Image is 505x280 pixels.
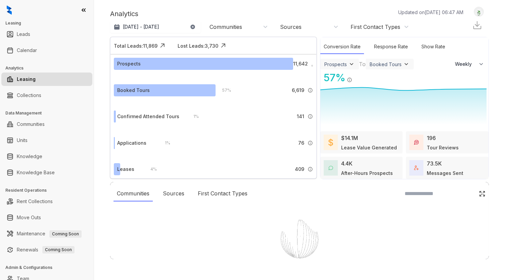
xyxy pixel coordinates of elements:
[414,166,419,170] img: TotalFum
[1,89,92,102] li: Collections
[351,23,400,31] div: First Contact Types
[117,139,146,147] div: Applications
[158,139,170,147] div: 1 %
[266,205,333,273] img: Loader
[479,190,486,197] img: Click Icon
[352,71,362,81] img: Click Icon
[371,40,411,54] div: Response Rate
[17,195,53,208] a: Rent Collections
[187,113,199,120] div: 1 %
[1,166,92,179] li: Knowledge Base
[159,186,188,201] div: Sources
[17,89,41,102] a: Collections
[451,58,489,70] button: Weekly
[17,134,28,147] a: Units
[17,28,30,41] a: Leads
[472,20,482,30] img: Download
[320,70,346,85] div: 57 %
[398,9,463,16] p: Updated on [DATE] 06:47 AM
[5,65,94,71] h3: Analytics
[328,138,333,146] img: LeaseValue
[341,159,353,168] div: 4.4K
[280,23,302,31] div: Sources
[1,134,92,147] li: Units
[295,166,304,173] span: 409
[117,113,179,120] div: Confirmed Attended Tours
[293,60,308,67] span: 11,642
[110,21,201,33] button: [DATE] - [DATE]
[178,42,218,49] div: Lost Leads: 3,730
[17,150,42,163] a: Knowledge
[414,140,419,145] img: TourReviews
[308,114,313,119] img: Info
[341,144,397,151] div: Lease Value Generated
[17,243,75,256] a: RenewalsComing Soon
[5,265,94,271] h3: Admin & Configurations
[403,61,410,67] img: ViewFilterArrow
[17,73,36,86] a: Leasing
[218,41,228,51] img: Click Icon
[308,140,313,146] img: Info
[1,243,92,256] li: Renewals
[17,44,37,57] a: Calendar
[359,60,366,68] div: To
[418,40,449,54] div: Show Rate
[1,118,92,131] li: Communities
[297,113,304,120] span: 141
[49,230,82,238] span: Coming Soon
[194,186,251,201] div: First Contact Types
[117,60,141,67] div: Prospects
[1,195,92,208] li: Rent Collections
[117,87,150,94] div: Booked Tours
[5,20,94,26] h3: Leasing
[324,61,347,67] div: Prospects
[298,139,304,147] span: 76
[1,150,92,163] li: Knowledge
[144,166,157,173] div: 4 %
[157,41,168,51] img: Click Icon
[455,61,475,67] span: Weekly
[1,28,92,41] li: Leads
[42,246,75,253] span: Coming Soon
[117,166,134,173] div: Leases
[328,166,333,171] img: AfterHoursConversations
[1,227,92,240] li: Maintenance
[427,144,459,151] div: Tour Reviews
[17,166,55,179] a: Knowledge Base
[370,61,402,67] div: Booked Tours
[292,87,304,94] span: 6,619
[427,170,463,177] div: Messages Sent
[1,44,92,57] li: Calendar
[114,42,157,49] div: Total Leads: 11,869
[347,77,352,83] img: Info
[216,87,231,94] div: 57 %
[210,23,242,31] div: Communities
[341,170,393,177] div: After-Hours Prospects
[308,88,313,93] img: Info
[123,24,159,30] p: [DATE] - [DATE]
[427,134,436,142] div: 196
[427,159,442,168] div: 73.5K
[348,61,355,67] img: ViewFilterArrow
[113,186,153,201] div: Communities
[1,211,92,224] li: Move Outs
[308,167,313,172] img: Info
[5,110,94,116] h3: Data Management
[465,191,470,196] img: SearchIcon
[17,118,45,131] a: Communities
[341,134,358,142] div: $14.1M
[1,73,92,86] li: Leasing
[7,5,12,15] img: logo
[17,211,41,224] a: Move Outs
[474,8,484,15] img: UserAvatar
[110,9,138,19] p: Analytics
[5,187,94,193] h3: Resident Operations
[311,65,313,66] img: Info
[320,40,364,54] div: Conversion Rate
